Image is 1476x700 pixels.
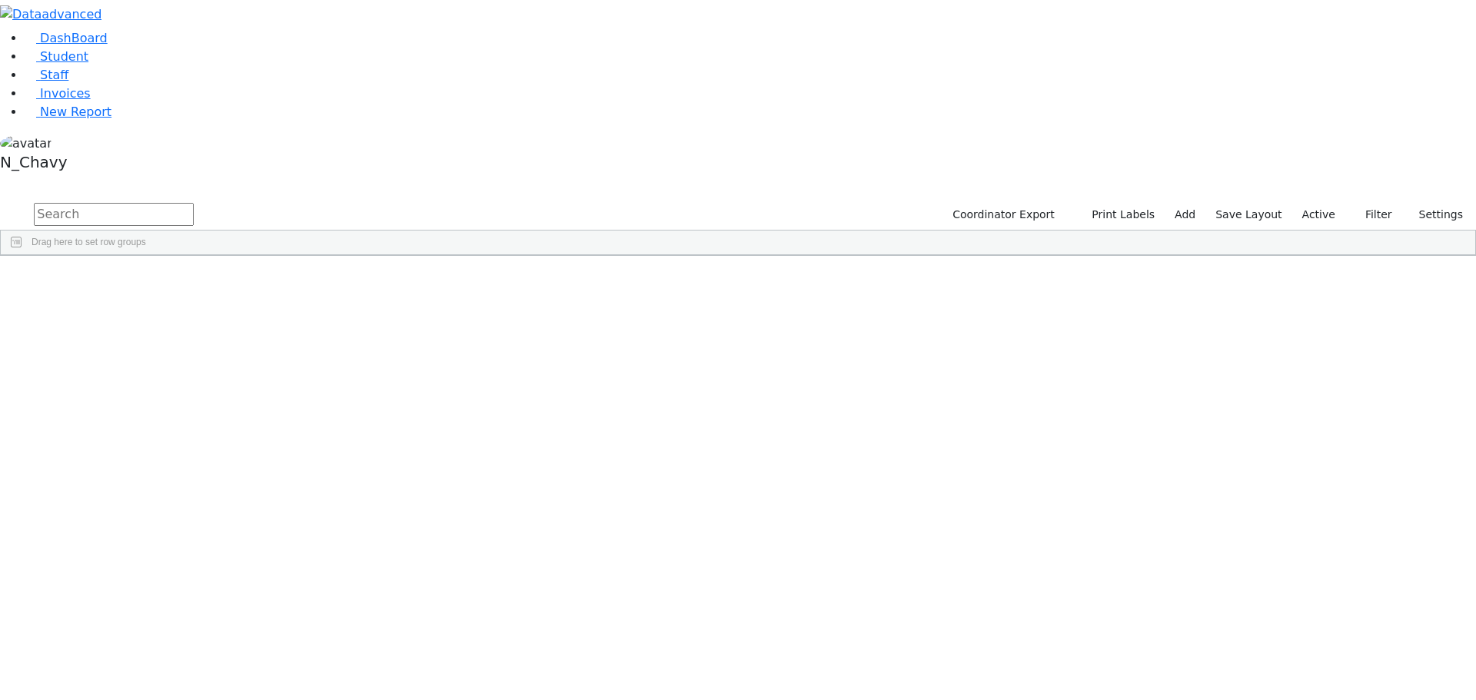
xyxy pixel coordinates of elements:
[40,68,68,82] span: Staff
[1074,203,1162,227] button: Print Labels
[25,68,68,82] a: Staff
[40,86,91,101] span: Invoices
[40,49,88,64] span: Student
[1345,203,1399,227] button: Filter
[1295,203,1342,227] label: Active
[40,105,111,119] span: New Report
[1208,203,1288,227] button: Save Layout
[25,31,108,45] a: DashBoard
[942,203,1062,227] button: Coordinator Export
[25,105,111,119] a: New Report
[25,49,88,64] a: Student
[25,86,91,101] a: Invoices
[1399,203,1470,227] button: Settings
[1168,203,1202,227] a: Add
[40,31,108,45] span: DashBoard
[32,237,146,247] span: Drag here to set row groups
[34,203,194,226] input: Search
